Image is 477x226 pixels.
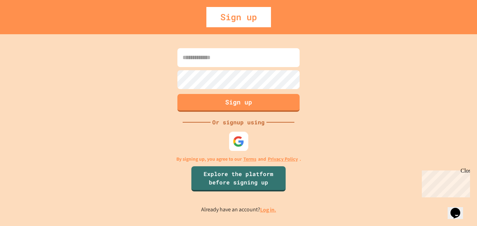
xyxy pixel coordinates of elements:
div: Or signup using [211,118,266,126]
img: google-icon.svg [233,136,244,147]
p: Already have an account? [201,205,276,214]
iframe: chat widget [419,168,470,197]
div: Chat with us now!Close [3,3,48,44]
iframe: chat widget [448,198,470,219]
a: Log in. [260,206,276,213]
div: Sign up [206,7,271,27]
a: Explore the platform before signing up [191,166,286,191]
a: Privacy Policy [268,155,298,163]
button: Sign up [177,94,300,112]
p: By signing up, you agree to our and . [176,155,301,163]
a: Terms [243,155,256,163]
